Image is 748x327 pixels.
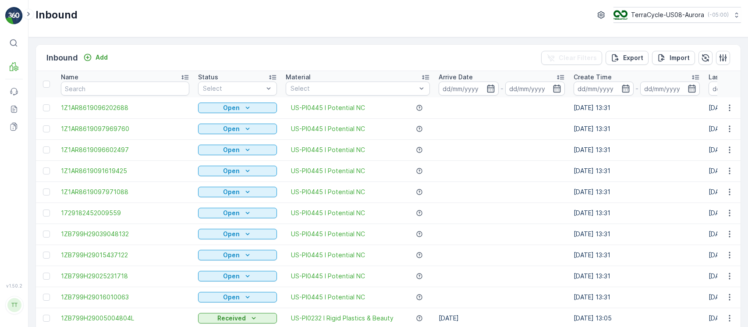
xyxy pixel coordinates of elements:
a: US-PI0445 I Potential NC [291,188,365,196]
p: ( -05:00 ) [708,11,729,18]
a: US-PI0445 I Potential NC [291,293,365,302]
button: Export [606,51,649,65]
div: Toggle Row Selected [43,210,50,217]
input: Search [61,82,189,96]
p: - [635,83,638,94]
button: TerraCycle-US08-Aurora(-05:00) [613,7,741,23]
a: US-PI0445 I Potential NC [291,103,365,112]
div: Toggle Row Selected [43,231,50,238]
a: 1ZB799H29025231718 [61,272,189,281]
div: Toggle Row Selected [43,167,50,174]
img: logo [5,7,23,25]
button: Open [198,187,277,197]
p: - [500,83,503,94]
button: Open [198,103,277,113]
button: Open [198,124,277,134]
div: Toggle Row Selected [43,146,50,153]
button: Clear Filters [541,51,602,65]
button: TT [5,290,23,320]
div: Toggle Row Selected [43,188,50,195]
a: 1ZB799H29015437122 [61,251,189,259]
img: image_ci7OI47.png [613,10,627,20]
button: Open [198,292,277,302]
button: Open [198,208,277,218]
input: dd/mm/yyyy [574,82,634,96]
td: [DATE] 13:31 [569,266,704,287]
a: US-PI0445 I Potential NC [291,146,365,154]
div: Toggle Row Selected [43,252,50,259]
button: Add [80,52,111,63]
p: Open [223,272,240,281]
a: US-PI0232 I Rigid Plastics & Beauty [291,314,393,323]
p: Clear Filters [559,53,597,62]
p: Open [223,167,240,175]
a: US-PI0445 I Potential NC [291,124,365,133]
a: 1Z1AR8619096602497 [61,146,189,154]
p: Inbound [35,8,78,22]
p: Open [223,209,240,217]
td: [DATE] 13:31 [569,118,704,139]
div: Toggle Row Selected [43,104,50,111]
a: US-PI0445 I Potential NC [291,230,365,238]
button: Open [198,250,277,260]
a: 1ZB799H29016010063 [61,293,189,302]
a: 1729182452009559 [61,209,189,217]
a: 1ZB799H29005004804L [61,314,189,323]
button: Open [198,166,277,176]
td: [DATE] 13:31 [569,224,704,245]
div: Toggle Row Selected [43,294,50,301]
td: [DATE] 13:31 [569,245,704,266]
a: US-PI0445 I Potential NC [291,209,365,217]
div: TT [7,298,21,312]
p: Status [198,73,218,82]
span: v 1.50.2 [5,283,23,288]
p: Create Time [574,73,612,82]
a: 1Z1AR8619097969760 [61,124,189,133]
a: 1ZB799H29039048132 [61,230,189,238]
p: Open [223,124,240,133]
div: Toggle Row Selected [43,125,50,132]
a: 1Z1AR8619097971088 [61,188,189,196]
p: Export [623,53,643,62]
input: dd/mm/yyyy [640,82,700,96]
p: Open [223,251,240,259]
a: 1Z1AR8619091619425 [61,167,189,175]
p: Name [61,73,78,82]
td: [DATE] 13:31 [569,139,704,160]
p: Material [286,73,311,82]
p: Open [223,188,240,196]
a: 1Z1AR8619096202688 [61,103,189,112]
a: US-PI0445 I Potential NC [291,272,365,281]
button: Import [652,51,695,65]
p: Open [223,146,240,154]
a: US-PI0445 I Potential NC [291,167,365,175]
a: US-PI0445 I Potential NC [291,251,365,259]
td: [DATE] 13:31 [569,181,704,203]
p: Inbound [46,52,78,64]
p: Add [96,53,108,62]
input: dd/mm/yyyy [505,82,565,96]
p: Arrive Date [439,73,473,82]
p: Open [223,293,240,302]
button: Open [198,271,277,281]
button: Received [198,313,277,323]
td: [DATE] 13:31 [569,160,704,181]
button: Open [198,229,277,239]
